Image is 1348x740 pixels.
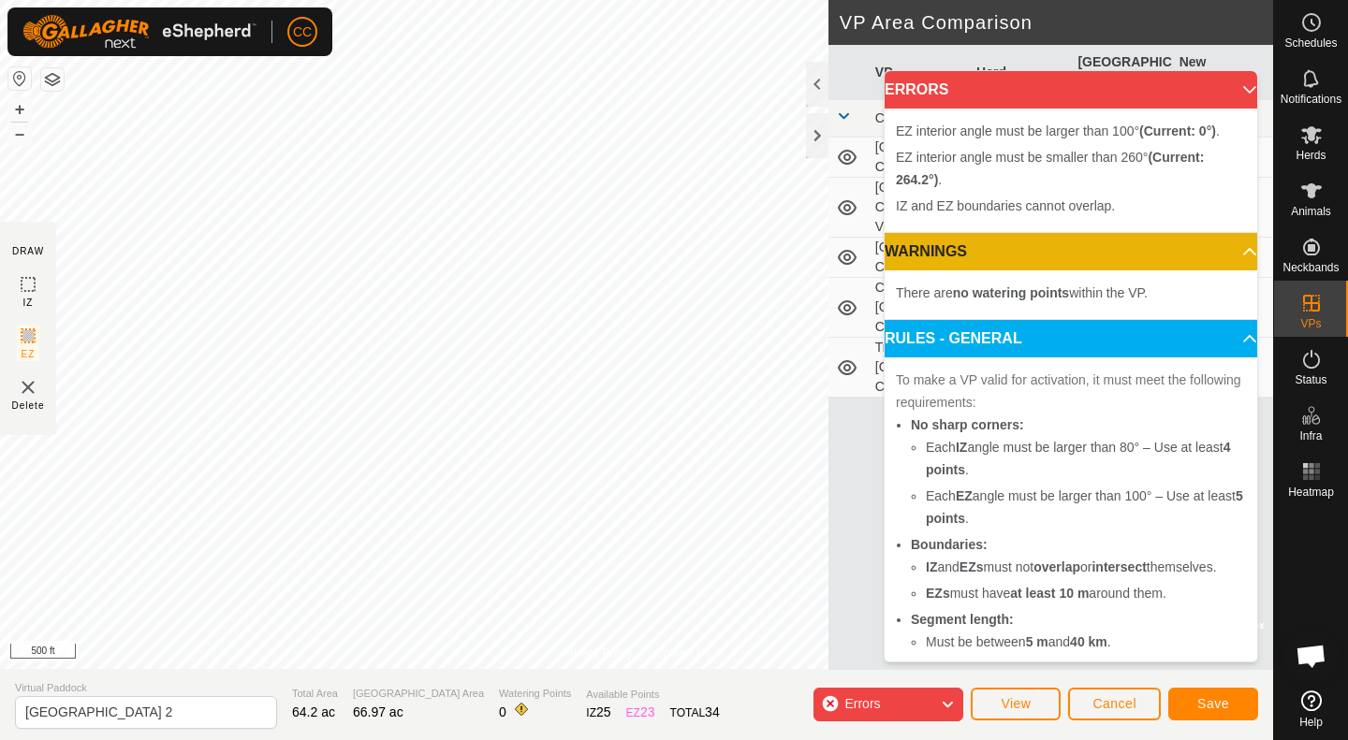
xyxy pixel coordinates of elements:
b: at least 10 m [1010,586,1089,601]
td: Creek-[GEOGRAPHIC_DATA] [868,278,969,338]
td: [GEOGRAPHIC_DATA] 1 [868,138,969,178]
a: Contact Us [655,645,711,661]
span: IZ and EZ boundaries cannot overlap. [896,198,1115,213]
span: 34 [705,704,720,719]
span: Virtual Paddock [15,680,277,696]
span: CC [293,22,312,42]
div: IZ [586,703,610,722]
span: EZ interior angle must be smaller than 260° . [896,150,1204,187]
span: Cancel [1092,696,1136,711]
span: 0 [499,704,506,719]
th: New Allocation [1172,45,1273,100]
span: Available Points [586,687,719,703]
b: IZ [956,440,967,455]
span: Errors [844,696,880,711]
span: [GEOGRAPHIC_DATA] Area [353,686,484,702]
span: 66.97 ac [353,704,403,719]
div: DRAW [12,244,44,258]
span: 23 [640,704,655,719]
p-accordion-header: WARNINGS [885,233,1257,270]
li: and must not or themselves. [926,556,1246,578]
li: Must be between and . [926,631,1246,653]
span: 64.2 ac [292,704,335,719]
th: Herd [969,45,1070,100]
img: Gallagher Logo [22,15,256,49]
b: Boundaries: [911,537,988,552]
b: 5 points [926,488,1243,526]
span: Heatmap [1288,486,1334,498]
button: View [971,688,1061,720]
th: VP [868,45,969,100]
span: View [1001,696,1031,711]
span: RULES - GENERAL [885,331,1022,346]
span: Total Area [292,686,338,702]
button: Save [1168,688,1258,720]
span: Animals [1291,206,1331,217]
button: Cancel [1068,688,1161,720]
span: Creek Section [875,110,958,125]
b: 4 points [926,440,1231,477]
span: Save [1197,696,1229,711]
span: IZ [23,296,34,310]
b: no watering points [953,285,1069,300]
span: Infra [1299,430,1322,442]
td: [GEOGRAPHIC_DATA] 3 [868,238,969,278]
span: Neckbands [1282,262,1339,273]
b: EZs [926,586,950,601]
li: must have around them. [926,582,1246,604]
span: Herds [1296,150,1326,161]
div: EZ [626,703,655,722]
button: + [8,98,31,121]
p-accordion-header: RULES - GENERAL [885,320,1257,357]
p-accordion-header: ERRORS [885,71,1257,109]
span: There are within the VP. [896,285,1148,300]
b: EZ [956,488,973,503]
span: 25 [596,704,611,719]
b: No sharp corners: [911,417,1024,432]
th: [GEOGRAPHIC_DATA] Area [1070,45,1171,100]
td: Transition 1-2 [GEOGRAPHIC_DATA] [868,338,969,398]
span: EZ interior angle must be larger than 100° . [896,123,1220,138]
span: To make a VP valid for activation, it must meet the following requirements: [896,372,1241,410]
div: TOTAL [670,703,720,722]
div: Open chat [1283,628,1340,684]
b: 5 m [1026,634,1048,649]
p-accordion-content: WARNINGS [885,270,1257,319]
b: 40 km [1070,634,1107,649]
span: Notifications [1281,94,1341,105]
span: Delete [12,399,45,413]
b: Segment length: [911,612,1014,627]
p-accordion-content: ERRORS [885,109,1257,232]
b: intersect [1092,559,1146,574]
a: Help [1274,683,1348,735]
span: Watering Points [499,686,571,702]
h2: VP Area Comparison [840,11,1273,34]
span: Schedules [1284,37,1337,49]
td: [GEOGRAPHIC_DATA] 1-VP014 [868,178,969,238]
span: ERRORS [885,82,948,97]
img: VP [17,376,39,399]
span: VPs [1300,318,1321,329]
b: Point limits: [911,660,986,675]
span: EZ [22,347,36,361]
span: Status [1295,374,1326,385]
button: Reset Map [8,67,31,90]
b: IZ [926,559,937,574]
span: WARNINGS [885,244,967,259]
a: Privacy Policy [563,645,633,661]
li: Each angle must be larger than 100° – Use at least . [926,485,1246,530]
li: Each angle must be larger than 80° – Use at least . [926,436,1246,481]
button: – [8,123,31,145]
b: (Current: 0°) [1139,123,1216,138]
b: overlap [1033,559,1080,574]
span: Help [1299,717,1323,728]
button: Map Layers [41,68,64,91]
b: EZs [960,559,984,574]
